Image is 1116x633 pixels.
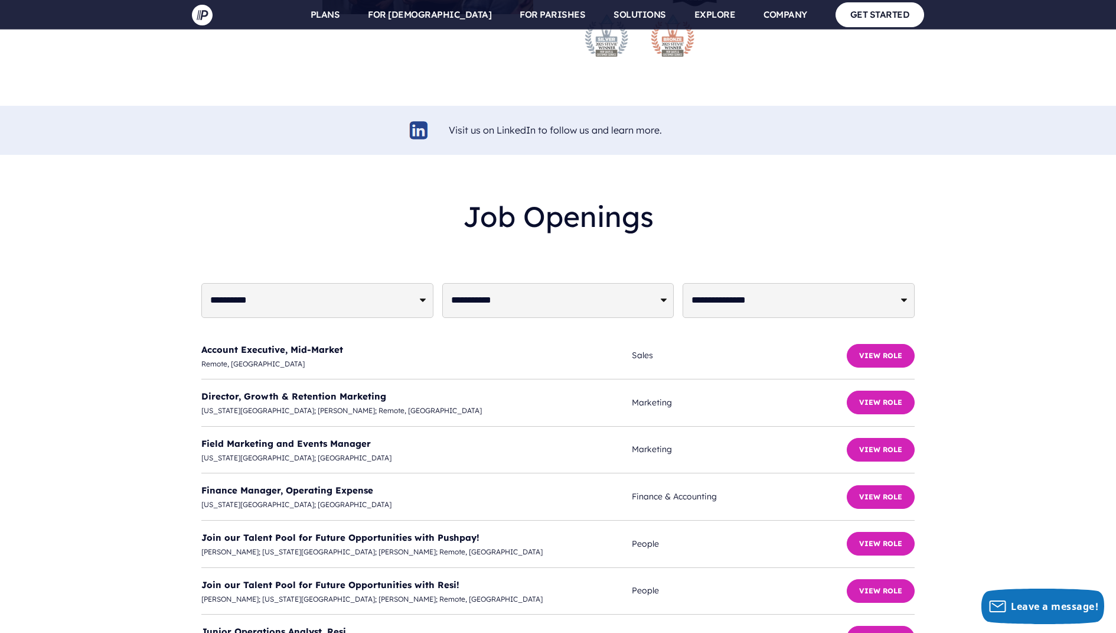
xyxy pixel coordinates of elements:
[201,532,479,543] a: Join our Talent Pool for Future Opportunities with Pushpay!
[836,2,925,27] a: GET STARTED
[201,498,632,511] span: [US_STATE][GEOGRAPHIC_DATA]; [GEOGRAPHIC_DATA]
[649,12,696,59] img: stevie-bronze
[201,593,632,606] span: [PERSON_NAME]; [US_STATE][GEOGRAPHIC_DATA]; [PERSON_NAME]; Remote, [GEOGRAPHIC_DATA]
[981,589,1104,624] button: Leave a message!
[632,537,847,551] span: People
[201,438,371,449] a: Field Marketing and Events Manager
[201,391,386,402] a: Director, Growth & Retention Marketing
[847,579,915,603] button: View Role
[583,12,630,59] img: stevie-silver
[632,442,847,457] span: Marketing
[201,344,343,355] a: Account Executive, Mid-Market
[201,404,632,417] span: [US_STATE][GEOGRAPHIC_DATA]; [PERSON_NAME]; Remote, [GEOGRAPHIC_DATA]
[632,583,847,598] span: People
[847,532,915,556] button: View Role
[632,348,847,363] span: Sales
[201,485,373,496] a: Finance Manager, Operating Expense
[201,452,632,465] span: [US_STATE][GEOGRAPHIC_DATA]; [GEOGRAPHIC_DATA]
[847,438,915,462] button: View Role
[847,391,915,414] button: View Role
[408,119,430,141] img: linkedin-logo
[201,546,632,559] span: [PERSON_NAME]; [US_STATE][GEOGRAPHIC_DATA]; [PERSON_NAME]; Remote, [GEOGRAPHIC_DATA]
[847,344,915,368] button: View Role
[847,485,915,509] button: View Role
[201,190,915,243] h2: Job Openings
[1011,600,1098,613] span: Leave a message!
[201,358,632,371] span: Remote, [GEOGRAPHIC_DATA]
[632,489,847,504] span: Finance & Accounting
[449,124,662,136] a: Visit us on LinkedIn to follow us and learn more.
[632,395,847,410] span: Marketing
[201,579,459,590] a: Join our Talent Pool for Future Opportunities with Resi!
